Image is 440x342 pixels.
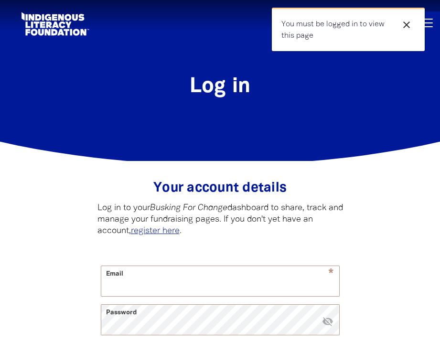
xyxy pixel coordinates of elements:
i: close [401,19,412,31]
span: Log in [190,77,250,96]
button: visibility_off [322,316,333,329]
div: You must be logged in to view this page [272,8,425,51]
span: Your account details [153,182,287,194]
a: register here [131,227,180,235]
i: Hide password [322,316,333,327]
button: close [398,19,415,31]
p: Log in to your dashboard to share, track and manage your fundraising pages. If you don't yet have... [97,203,343,237]
em: Busking For Change [150,204,227,212]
